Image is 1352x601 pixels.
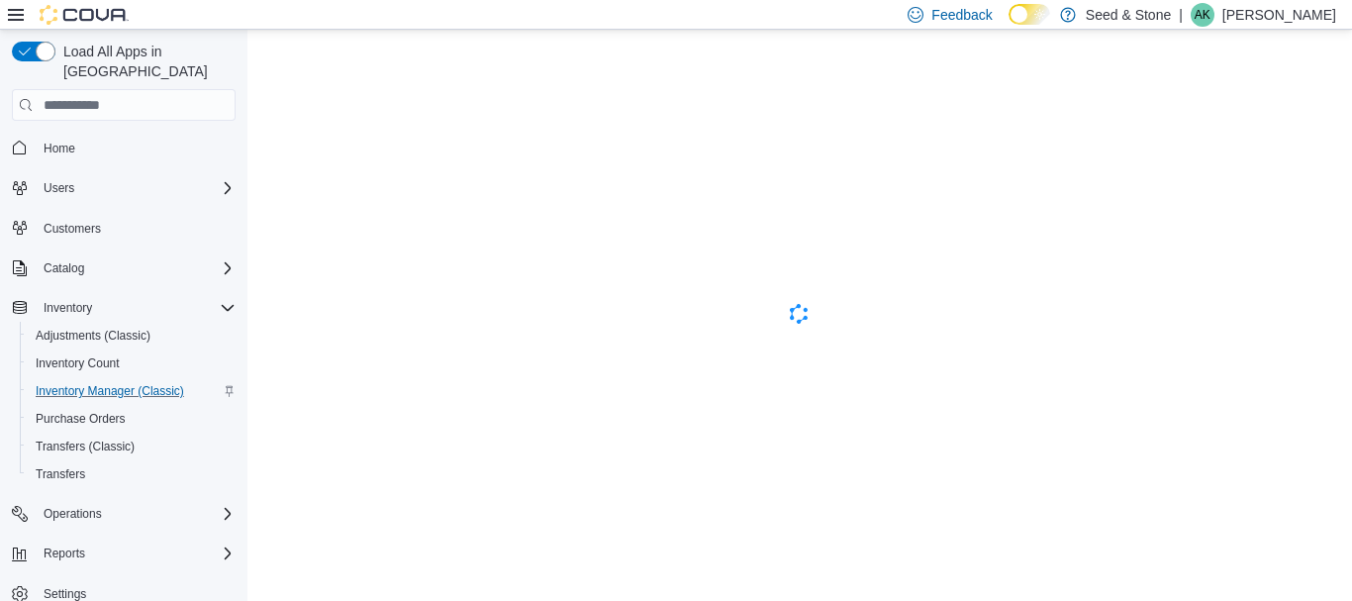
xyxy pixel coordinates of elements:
[28,324,236,348] span: Adjustments (Classic)
[44,180,74,196] span: Users
[36,135,236,159] span: Home
[1009,4,1050,25] input: Dark Mode
[4,294,243,322] button: Inventory
[28,351,128,375] a: Inventory Count
[36,217,109,241] a: Customers
[1009,25,1010,26] span: Dark Mode
[4,500,243,528] button: Operations
[28,407,236,431] span: Purchase Orders
[36,137,83,160] a: Home
[36,328,150,344] span: Adjustments (Classic)
[36,502,110,526] button: Operations
[1179,3,1183,27] p: |
[20,377,243,405] button: Inventory Manager (Classic)
[1086,3,1171,27] p: Seed & Stone
[36,176,236,200] span: Users
[44,260,84,276] span: Catalog
[28,435,236,458] span: Transfers (Classic)
[44,546,85,561] span: Reports
[36,256,92,280] button: Catalog
[44,221,101,237] span: Customers
[1222,3,1336,27] p: [PERSON_NAME]
[55,42,236,81] span: Load All Apps in [GEOGRAPHIC_DATA]
[36,466,85,482] span: Transfers
[36,439,135,454] span: Transfers (Classic)
[20,322,243,350] button: Adjustments (Classic)
[36,216,236,241] span: Customers
[1195,3,1210,27] span: AK
[28,407,134,431] a: Purchase Orders
[28,379,192,403] a: Inventory Manager (Classic)
[28,379,236,403] span: Inventory Manager (Classic)
[4,214,243,243] button: Customers
[40,5,129,25] img: Cova
[36,542,93,565] button: Reports
[36,256,236,280] span: Catalog
[4,133,243,161] button: Home
[28,435,143,458] a: Transfers (Classic)
[36,296,236,320] span: Inventory
[1191,3,1214,27] div: Arun Kumar
[28,462,236,486] span: Transfers
[4,174,243,202] button: Users
[36,176,82,200] button: Users
[44,300,92,316] span: Inventory
[20,405,243,433] button: Purchase Orders
[4,540,243,567] button: Reports
[36,542,236,565] span: Reports
[28,324,158,348] a: Adjustments (Classic)
[931,5,992,25] span: Feedback
[44,141,75,156] span: Home
[36,296,100,320] button: Inventory
[20,433,243,460] button: Transfers (Classic)
[36,383,184,399] span: Inventory Manager (Classic)
[44,506,102,522] span: Operations
[4,254,243,282] button: Catalog
[36,502,236,526] span: Operations
[20,460,243,488] button: Transfers
[36,355,120,371] span: Inventory Count
[20,350,243,377] button: Inventory Count
[28,462,93,486] a: Transfers
[28,351,236,375] span: Inventory Count
[36,411,126,427] span: Purchase Orders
